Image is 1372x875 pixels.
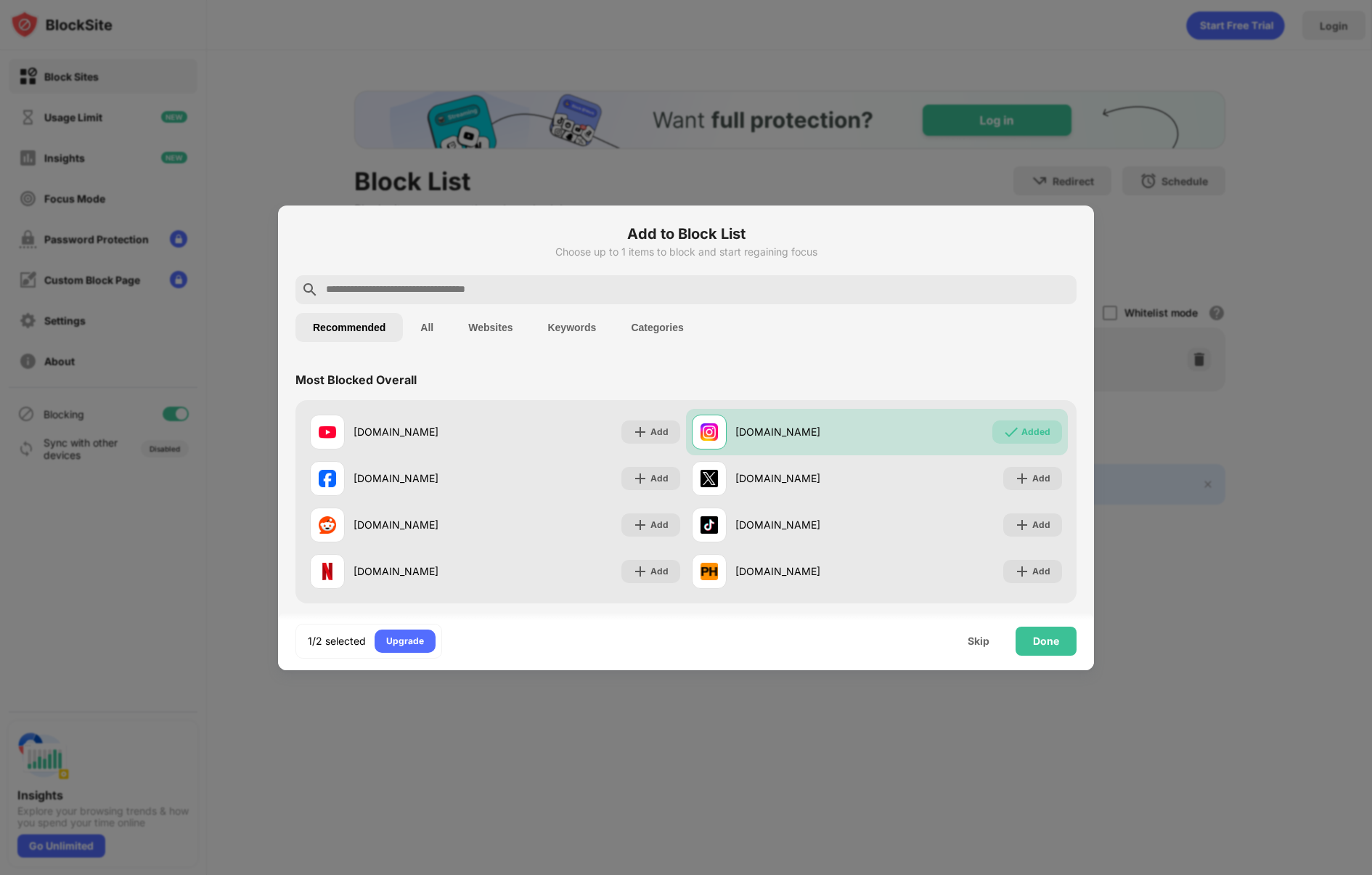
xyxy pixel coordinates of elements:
[451,313,530,342] button: Websites
[701,563,718,580] img: favicons
[650,564,669,579] div: Add
[735,471,877,486] div: [DOMAIN_NAME]
[354,517,495,532] div: [DOMAIN_NAME]
[295,373,417,387] div: Most Blocked Overall
[354,563,495,579] div: [DOMAIN_NAME]
[1021,425,1050,439] div: Added
[735,424,877,439] div: [DOMAIN_NAME]
[1032,518,1050,532] div: Add
[301,281,319,298] img: search.svg
[735,517,877,532] div: [DOMAIN_NAME]
[701,423,718,441] img: favicons
[650,518,669,532] div: Add
[968,635,989,647] div: Skip
[701,470,718,487] img: favicons
[650,425,669,439] div: Add
[319,563,336,580] img: favicons
[403,313,451,342] button: All
[1032,564,1050,579] div: Add
[295,313,403,342] button: Recommended
[308,634,366,648] div: 1/2 selected
[735,563,877,579] div: [DOMAIN_NAME]
[613,313,701,342] button: Categories
[386,634,424,648] div: Upgrade
[295,223,1077,245] h6: Add to Block List
[1033,635,1059,647] div: Done
[354,424,495,439] div: [DOMAIN_NAME]
[319,423,336,441] img: favicons
[295,246,1077,258] div: Choose up to 1 items to block and start regaining focus
[354,471,495,486] div: [DOMAIN_NAME]
[650,471,669,486] div: Add
[530,313,613,342] button: Keywords
[1032,471,1050,486] div: Add
[319,516,336,534] img: favicons
[701,516,718,534] img: favicons
[319,470,336,487] img: favicons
